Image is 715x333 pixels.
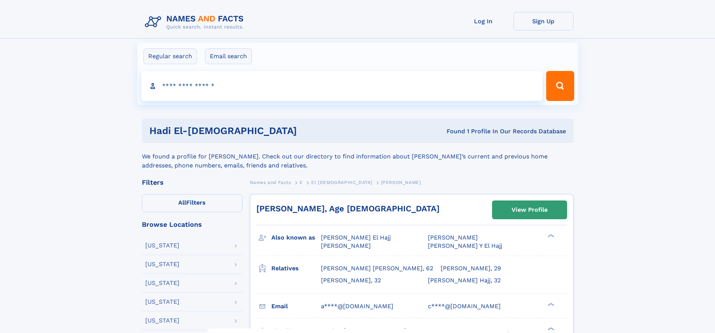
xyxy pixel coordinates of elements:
[321,264,433,273] a: [PERSON_NAME] [PERSON_NAME], 62
[512,201,548,218] div: View Profile
[142,12,250,32] img: Logo Names and Facts
[441,264,501,273] a: [PERSON_NAME], 29
[300,180,303,185] span: E
[271,262,321,275] h3: Relatives
[271,231,321,244] h3: Also known as
[142,194,242,212] label: Filters
[145,318,179,324] div: [US_STATE]
[428,276,501,285] a: [PERSON_NAME] Hajj, 32
[145,261,179,267] div: [US_STATE]
[250,178,291,187] a: Names and Facts
[428,234,478,241] span: [PERSON_NAME]
[145,299,179,305] div: [US_STATE]
[149,126,372,136] h1: hadi el-[DEMOGRAPHIC_DATA]
[311,178,372,187] a: El [DEMOGRAPHIC_DATA]
[141,71,543,101] input: search input
[546,71,574,101] button: Search Button
[381,180,421,185] span: [PERSON_NAME]
[300,178,303,187] a: E
[143,48,197,64] label: Regular search
[321,242,371,249] span: [PERSON_NAME]
[142,179,242,186] div: Filters
[142,143,574,170] div: We found a profile for [PERSON_NAME]. Check out our directory to find information about [PERSON_N...
[492,201,567,219] a: View Profile
[311,180,372,185] span: El [DEMOGRAPHIC_DATA]
[428,242,502,249] span: [PERSON_NAME] Y El Hajj
[145,280,179,286] div: [US_STATE]
[205,48,252,64] label: Email search
[513,12,574,30] a: Sign Up
[145,243,179,249] div: [US_STATE]
[321,276,381,285] a: [PERSON_NAME], 32
[178,199,186,206] span: All
[142,221,242,228] div: Browse Locations
[453,12,513,30] a: Log In
[546,302,555,307] div: ❯
[271,300,321,313] h3: Email
[546,234,555,238] div: ❯
[372,127,566,136] div: Found 1 Profile In Our Records Database
[321,234,391,241] span: [PERSON_NAME] El Hajj
[256,204,440,213] a: [PERSON_NAME], Age [DEMOGRAPHIC_DATA]
[546,326,555,331] div: ❯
